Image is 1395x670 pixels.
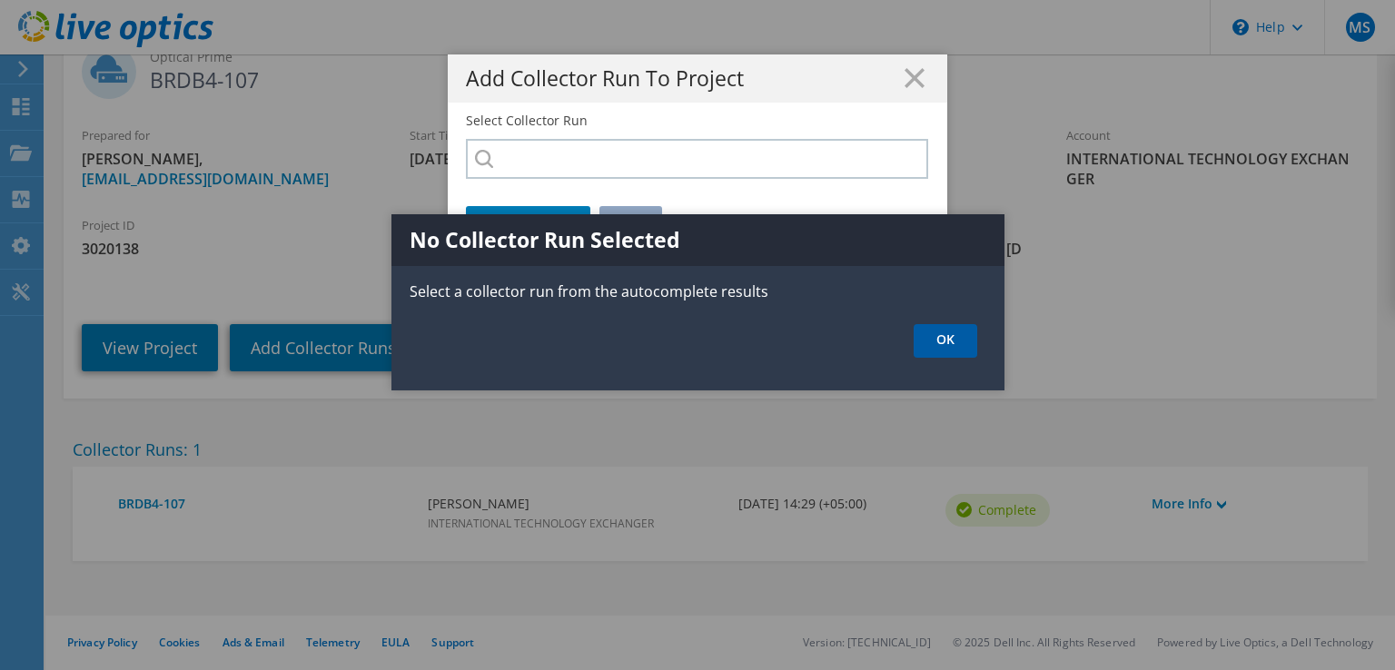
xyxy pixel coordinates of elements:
a: Add Collector Run [466,206,590,235]
label: Select Collector Run [466,112,588,130]
p: Select a collector run from the autocomplete results [391,281,1004,302]
h1: Add Collector Run To Project [466,68,929,89]
h1: No Collector Run Selected [391,214,1004,266]
a: OK [914,324,977,358]
a: Cancel [599,206,662,235]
